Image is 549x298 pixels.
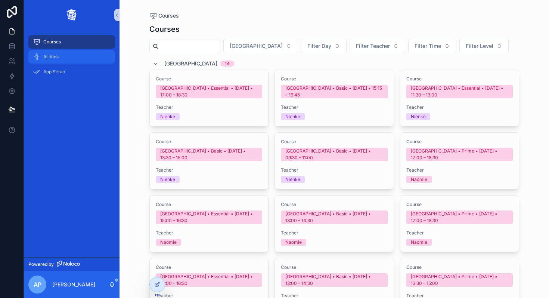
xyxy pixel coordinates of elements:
span: Teacher [281,230,388,236]
span: Course [406,264,513,270]
button: Select Button [301,39,347,53]
a: Course[GEOGRAPHIC_DATA] • Prime • [DATE] • 17:00 – 18:30TeacherNaomie [400,195,519,252]
a: Course[GEOGRAPHIC_DATA] • Basic • [DATE] • 09:30 – 11:00TeacherNienke [274,132,394,189]
div: Nienke [411,113,426,120]
div: Nienke [160,176,175,183]
div: [GEOGRAPHIC_DATA] • Prime • [DATE] • 17:00 – 18:30 [411,211,509,224]
span: Course [406,139,513,145]
span: Courses [158,12,179,19]
a: Course[GEOGRAPHIC_DATA] • Essential • [DATE] • 17:00 – 18:30TeacherNienke [149,70,269,126]
div: 14 [225,61,230,67]
span: Teacher [156,104,263,110]
span: Filter Level [466,42,493,50]
span: Teacher [156,167,263,173]
a: Powered by [24,257,120,271]
button: Select Button [350,39,405,53]
a: Course[GEOGRAPHIC_DATA] • Prime • [DATE] • 17:00 – 18:30TeacherNaomie [400,132,519,189]
a: Courses [28,35,115,49]
span: Powered by [28,261,54,267]
h1: Courses [149,24,180,34]
span: Teacher [156,230,263,236]
div: [GEOGRAPHIC_DATA] • Basic • [DATE] • 13:00 – 14:30 [285,211,383,224]
a: Course[GEOGRAPHIC_DATA] • Essential • [DATE] • 11:30 – 13:00TeacherNienke [400,70,519,126]
span: Course [281,202,388,208]
a: Course[GEOGRAPHIC_DATA] • Basic • [DATE] • 13:30 – 15:00TeacherNienke [149,132,269,189]
span: Teacher [281,104,388,110]
span: Filter Day [307,42,331,50]
div: [GEOGRAPHIC_DATA] • Essential • [DATE] • 15:00 – 16:30 [160,273,258,287]
a: Course[GEOGRAPHIC_DATA] • Basic • [DATE] • 15:15 – 16:45TeacherNienke [274,70,394,126]
a: Courses [149,12,179,19]
span: Course [406,76,513,82]
button: Select Button [408,39,456,53]
span: [GEOGRAPHIC_DATA] [230,42,283,50]
span: Courses [43,39,61,45]
div: Naomie [411,176,427,183]
div: [GEOGRAPHIC_DATA] • Essential • [DATE] • 11:30 – 13:00 [411,85,509,98]
button: Select Button [459,39,509,53]
a: Course[GEOGRAPHIC_DATA] • Basic • [DATE] • 13:00 – 14:30TeacherNaomie [274,195,394,252]
span: Filter Time [415,42,441,50]
span: Teacher [406,230,513,236]
div: Nienke [285,113,300,120]
button: Select Button [223,39,298,53]
span: Course [156,76,263,82]
span: Course [156,139,263,145]
div: [GEOGRAPHIC_DATA] • Essential • [DATE] • 15:00 – 16:30 [160,211,258,224]
div: Nienke [160,113,175,120]
span: Course [281,264,388,270]
div: [GEOGRAPHIC_DATA] • Basic • [DATE] • 13:30 – 15:00 [160,148,258,161]
span: [GEOGRAPHIC_DATA] [164,60,217,67]
span: Course [406,202,513,208]
span: Course [156,202,263,208]
span: Teacher [406,167,513,173]
span: All Kids [43,54,59,60]
span: App Setup [43,69,65,75]
div: [GEOGRAPHIC_DATA] • Basic • [DATE] • 15:15 – 16:45 [285,85,383,98]
div: Nienke [285,176,300,183]
div: Naomie [411,239,427,246]
div: [GEOGRAPHIC_DATA] • Prime • [DATE] • 17:00 – 18:30 [411,148,509,161]
div: Naomie [285,239,302,246]
div: [GEOGRAPHIC_DATA] • Basic • [DATE] • 13:00 – 14:30 [285,273,383,287]
a: All Kids [28,50,115,64]
img: App logo [66,9,78,21]
span: Filter Teacher [356,42,390,50]
span: AP [34,280,41,289]
span: Course [281,139,388,145]
p: [PERSON_NAME] [52,281,95,288]
div: [GEOGRAPHIC_DATA] • Prime • [DATE] • 13:30 – 15:00 [411,273,509,287]
div: Naomie [160,239,177,246]
a: Course[GEOGRAPHIC_DATA] • Essential • [DATE] • 15:00 – 16:30TeacherNaomie [149,195,269,252]
div: [GEOGRAPHIC_DATA] • Basic • [DATE] • 09:30 – 11:00 [285,148,383,161]
span: Course [281,76,388,82]
span: Teacher [281,167,388,173]
a: App Setup [28,65,115,79]
div: [GEOGRAPHIC_DATA] • Essential • [DATE] • 17:00 – 18:30 [160,85,258,98]
span: Course [156,264,263,270]
span: Teacher [406,104,513,110]
div: scrollable content [24,30,120,88]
